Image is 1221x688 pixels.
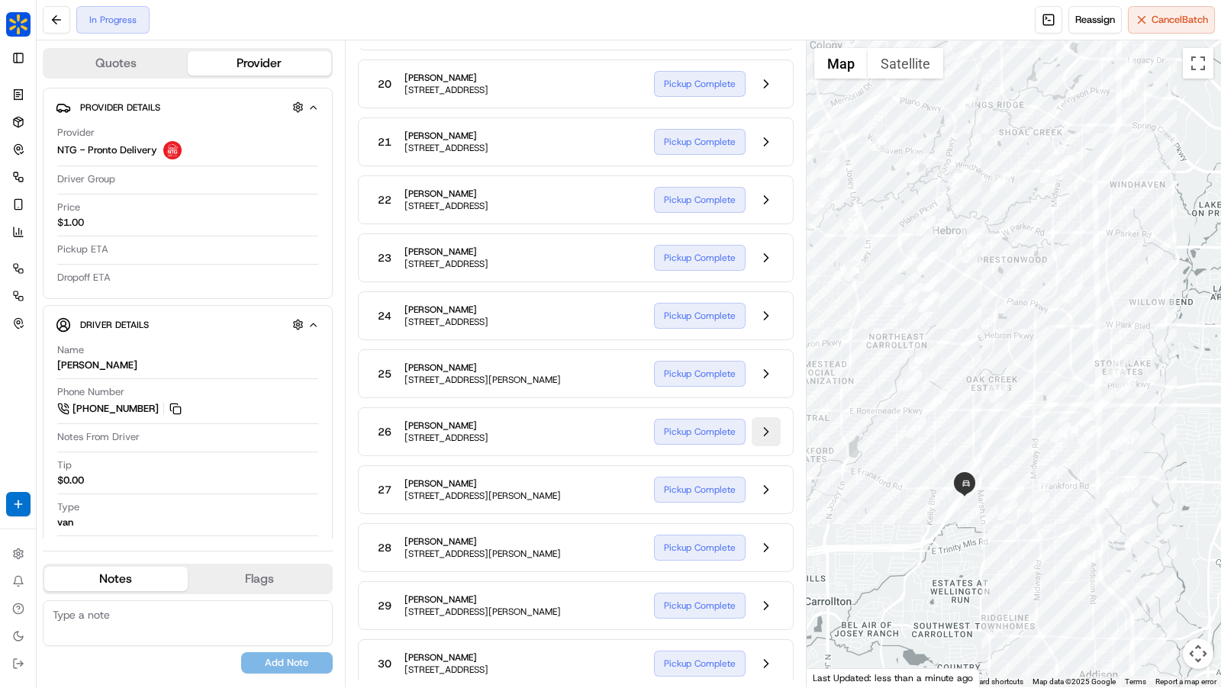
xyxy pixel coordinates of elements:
button: Driver Details [56,312,320,337]
span: [PERSON_NAME] [404,72,488,84]
span: Provider [57,126,95,140]
span: [PERSON_NAME] [47,277,124,289]
button: Walmart US Stores [6,6,31,43]
span: [STREET_ADDRESS] [404,200,488,212]
span: [STREET_ADDRESS] [404,84,488,96]
a: Powered byPylon [108,377,185,389]
div: 35 [844,217,864,236]
a: [PHONE_NUMBER] [57,400,184,417]
a: 💻API Documentation [123,334,251,362]
span: 23 [378,250,391,265]
div: 68 [997,500,1017,520]
span: Type [57,500,79,514]
span: Pickup ETA [57,243,108,256]
span: API Documentation [144,340,245,355]
div: 58 [1111,430,1131,450]
div: 36 [810,195,830,214]
div: Start new chat [69,145,250,160]
div: 8 [1116,378,1136,398]
span: $1.00 [57,216,84,230]
div: 61 [1101,484,1121,504]
span: [STREET_ADDRESS][PERSON_NAME] [404,606,561,618]
div: 52 [1124,72,1144,92]
div: 24 [907,418,926,438]
span: Price [57,201,80,214]
div: 64 [1125,528,1145,548]
span: [DATE] [100,236,131,248]
div: 13 [1020,265,1040,285]
div: 44 [905,153,925,172]
span: • [127,277,132,289]
div: 6 [1071,413,1091,433]
div: 55 [1091,450,1110,470]
span: Knowledge Base [31,340,117,355]
div: 65 [1081,530,1101,550]
span: [PHONE_NUMBER] [72,402,159,416]
a: Open this area in Google Maps (opens a new window) [810,667,861,687]
div: 29 [904,283,923,303]
button: See all [237,195,278,213]
span: [STREET_ADDRESS] [404,664,488,676]
div: 43 [871,131,891,151]
div: 45 [958,91,978,111]
span: 28 [378,540,391,555]
button: Reassign [1068,6,1122,34]
button: CancelBatch [1128,6,1215,34]
div: 28 [918,292,938,312]
span: [PERSON_NAME] [404,188,488,200]
span: Map data ©2025 Google [1033,677,1116,686]
div: 42 [800,133,820,153]
span: [STREET_ADDRESS] [404,258,488,270]
span: Pylon [152,378,185,389]
a: Report a map error [1155,677,1216,686]
div: 12 [1063,283,1083,303]
span: 21 [378,134,391,149]
div: 56 [1078,425,1098,445]
button: Notes [44,567,188,591]
div: 62 [1095,495,1115,515]
span: [PERSON_NAME] [404,535,561,548]
img: 1736555255976-a54dd68f-1ca7-489b-9aae-adbdc363a1c4 [15,145,43,172]
span: [STREET_ADDRESS][PERSON_NAME] [404,374,561,386]
span: NTG - Pronto Delivery [57,143,157,157]
a: 📗Knowledge Base [9,334,123,362]
div: Past conversations [15,198,102,210]
span: Driver Group [57,172,115,186]
div: 11 [1065,247,1085,267]
span: [PERSON_NAME] [404,477,561,490]
div: 17 [897,253,917,273]
div: 53 [1129,63,1149,83]
span: [PERSON_NAME] [404,130,488,142]
span: Name [57,343,84,357]
span: [STREET_ADDRESS] [404,142,488,154]
span: 20 [378,76,391,92]
div: 31 [833,260,853,280]
span: Cancel Batch [1152,13,1208,27]
button: Start new chat [259,149,278,168]
div: $0.00 [57,474,84,487]
div: 📗 [15,342,27,354]
span: 30 [378,656,391,671]
span: Dropoff ETA [57,271,111,285]
img: Nash [15,14,46,45]
span: Notes From Driver [57,430,140,444]
img: Walmart US Stores [6,12,31,37]
span: [PERSON_NAME] [404,362,561,374]
input: Got a question? Start typing here... [40,98,275,114]
div: 9 [1112,344,1132,364]
div: 22 [989,383,1009,403]
span: • [92,236,97,248]
div: van [57,516,73,529]
div: 10 [1106,364,1126,384]
span: [PERSON_NAME] [404,304,488,316]
div: 67 [1029,493,1049,513]
img: Charles Folsom [15,262,40,287]
div: [PERSON_NAME] [57,358,137,372]
span: [STREET_ADDRESS] [404,432,488,444]
button: Provider Details [56,95,320,120]
div: 23 [927,391,947,411]
div: 25 [902,371,922,391]
div: 27 [920,291,939,311]
div: 46 [948,166,968,186]
div: 33 [820,158,839,178]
